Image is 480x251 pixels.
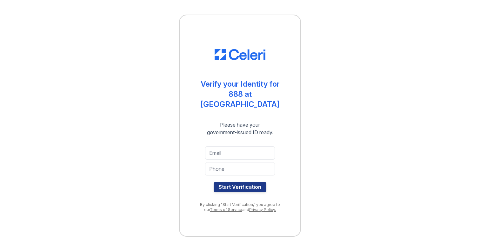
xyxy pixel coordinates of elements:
div: By clicking "Start Verification," you agree to our and [192,202,288,212]
img: CE_Logo_Blue-a8612792a0a2168367f1c8372b55b34899dd931a85d93a1a3d3e32e68fde9ad4.png [215,49,265,60]
input: Phone [205,162,275,175]
button: Start Verification [214,182,266,192]
a: Privacy Policy. [249,207,276,212]
div: Verify your Identity for 888 at [GEOGRAPHIC_DATA] [192,79,288,109]
a: Terms of Service [210,207,242,212]
div: Please have your government-issued ID ready. [196,121,285,136]
input: Email [205,146,275,160]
